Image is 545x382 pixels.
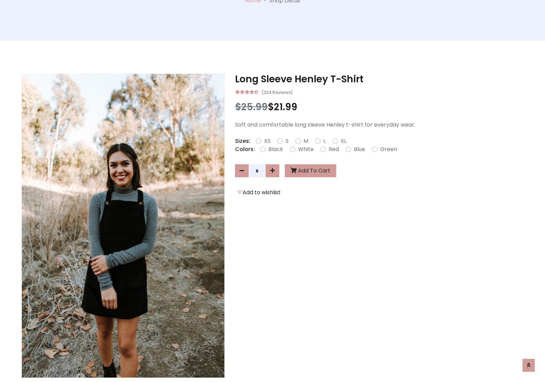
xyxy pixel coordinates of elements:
label: Blue [354,145,365,153]
h3: Long Sleeve Henley T-Shirt [235,73,524,85]
span: 21.99 [274,100,297,114]
label: L [323,137,326,145]
label: Green [380,145,397,153]
label: XL [341,137,346,145]
label: White [298,145,314,153]
span: $25.99 [235,100,268,114]
h3: $ [235,101,524,113]
label: S [285,137,289,145]
label: M [303,137,308,145]
label: Red [329,145,339,153]
small: (324 Reviews) [261,88,293,96]
p: Colors: [235,145,255,153]
button: Add To Cart [285,164,336,177]
p: Soft and comfortable long sleeve Henley t-shirt for everyday wear. [235,121,524,129]
p: Sizes: [235,137,250,145]
label: XS [264,137,270,145]
img: Image [22,74,224,378]
button: Add to wishlist [235,188,283,197]
label: Black [268,145,283,153]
